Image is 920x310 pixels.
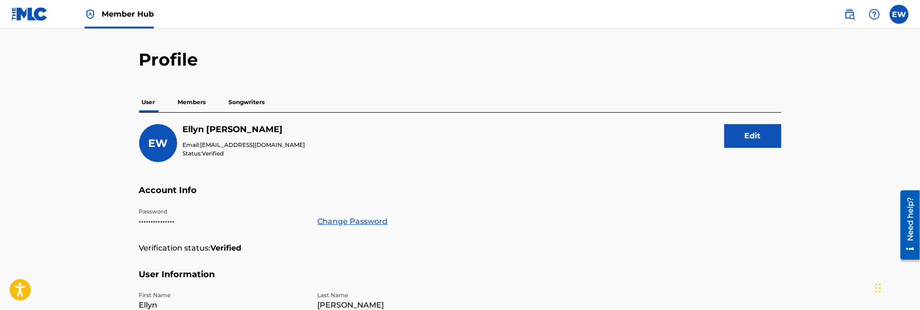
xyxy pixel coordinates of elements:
[226,92,268,112] p: Songwriters
[139,185,781,207] h5: Account Info
[200,141,305,148] span: [EMAIL_ADDRESS][DOMAIN_NAME]
[893,186,920,263] iframe: Resource Center
[183,141,305,149] p: Email:
[175,92,209,112] p: Members
[139,207,306,216] p: Password
[139,291,306,300] p: First Name
[148,137,168,150] span: EW
[139,242,211,254] p: Verification status:
[202,150,224,157] span: Verified
[873,264,920,310] iframe: Chat Widget
[11,7,48,21] img: MLC Logo
[890,5,909,24] div: User Menu
[318,291,485,300] p: Last Name
[139,92,158,112] p: User
[211,242,242,254] strong: Verified
[840,5,859,24] a: Public Search
[875,274,881,302] div: Drag
[139,269,781,291] h5: User Information
[844,9,855,20] img: search
[139,216,306,227] p: •••••••••••••••
[183,149,305,158] p: Status:
[139,49,781,70] h2: Profile
[102,9,154,19] span: Member Hub
[183,124,305,135] h5: Ellyn Wilson
[85,9,96,20] img: Top Rightsholder
[318,216,388,227] a: Change Password
[869,9,880,20] img: help
[865,5,884,24] div: Help
[724,124,781,148] button: Edit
